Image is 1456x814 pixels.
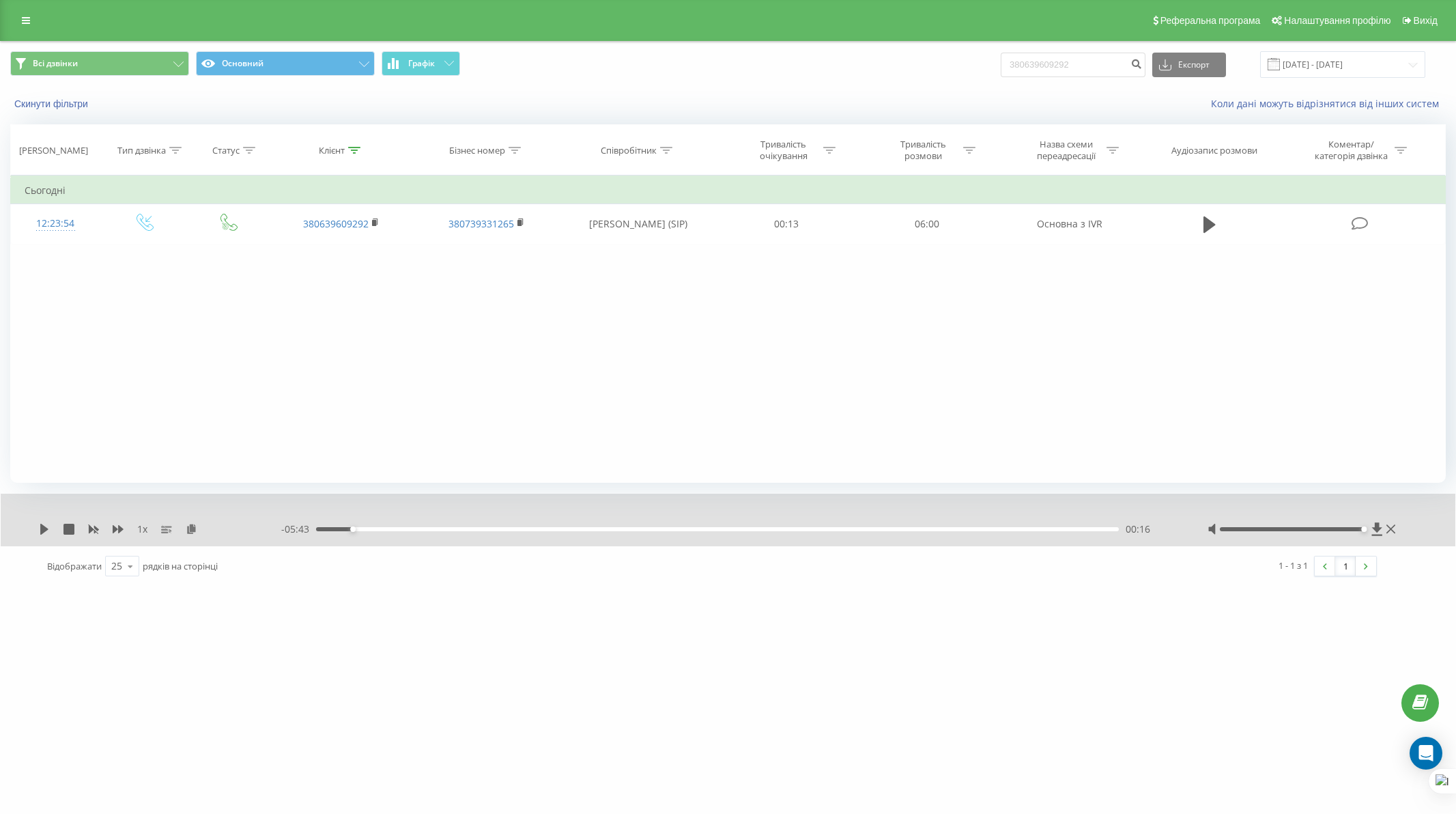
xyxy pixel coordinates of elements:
span: 00:16 [1126,522,1150,536]
div: [PERSON_NAME] [19,145,88,156]
button: Основний [196,51,375,76]
a: Коли дані можуть відрізнятися вiд інших систем [1211,97,1446,110]
button: Експорт [1152,53,1226,77]
span: Вихід [1414,15,1438,26]
div: Статус [212,145,240,156]
div: Клієнт [319,145,345,156]
span: Графік [408,59,435,68]
span: Всі дзвінки [33,58,78,69]
span: 1 x [137,522,147,536]
span: Відображати [47,560,102,572]
div: Accessibility label [350,527,356,532]
a: 380739331265 [448,217,514,230]
span: Реферальна програма [1160,15,1261,26]
div: 12:23:54 [25,210,87,237]
div: Коментар/категорія дзвінка [1311,139,1391,162]
td: Основна з IVR [997,204,1142,244]
button: Графік [382,51,460,76]
button: Всі дзвінки [10,51,189,76]
div: Open Intercom Messenger [1410,737,1442,770]
td: [PERSON_NAME] (SIP) [560,204,717,244]
button: Скинути фільтри [10,98,95,110]
div: Назва схеми переадресації [1030,139,1103,162]
div: Бізнес номер [449,145,505,156]
td: 06:00 [857,204,997,244]
a: 1 [1335,557,1356,576]
span: - 05:43 [281,522,316,536]
div: 25 [111,559,122,573]
div: Accessibility label [1362,527,1367,532]
td: Сьогодні [11,177,1446,204]
a: 380639609292 [303,217,369,230]
div: Тривалість розмови [887,139,960,162]
span: рядків на сторінці [143,560,218,572]
div: Співробітник [601,145,657,156]
input: Пошук за номером [1001,53,1145,77]
span: Налаштування профілю [1284,15,1390,26]
div: Тривалість очікування [747,139,820,162]
div: Тип дзвінка [117,145,166,156]
div: 1 - 1 з 1 [1279,559,1308,572]
div: Аудіозапис розмови [1171,145,1257,156]
td: 00:13 [717,204,857,244]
